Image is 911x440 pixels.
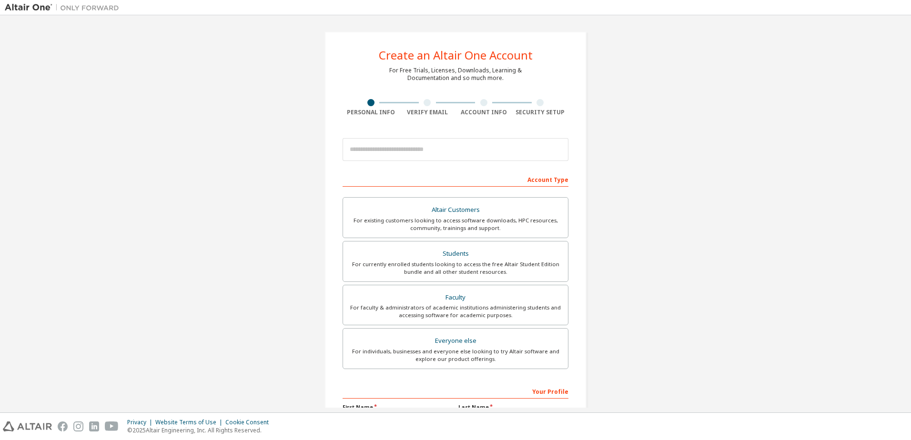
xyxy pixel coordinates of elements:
img: Altair One [5,3,124,12]
img: linkedin.svg [89,421,99,431]
div: Website Terms of Use [155,419,225,426]
div: For faculty & administrators of academic institutions administering students and accessing softwa... [349,304,562,319]
div: For Free Trials, Licenses, Downloads, Learning & Documentation and so much more. [389,67,522,82]
p: © 2025 Altair Engineering, Inc. All Rights Reserved. [127,426,274,434]
div: Faculty [349,291,562,304]
div: Account Type [343,171,568,187]
div: For existing customers looking to access software downloads, HPC resources, community, trainings ... [349,217,562,232]
div: Your Profile [343,383,568,399]
div: Verify Email [399,109,456,116]
div: Altair Customers [349,203,562,217]
label: First Name [343,403,453,411]
div: Cookie Consent [225,419,274,426]
img: instagram.svg [73,421,83,431]
div: Account Info [455,109,512,116]
div: For currently enrolled students looking to access the free Altair Student Edition bundle and all ... [349,260,562,276]
div: For individuals, businesses and everyone else looking to try Altair software and explore our prod... [349,348,562,363]
div: Create an Altair One Account [379,50,533,61]
div: Everyone else [349,334,562,348]
img: facebook.svg [58,421,68,431]
div: Students [349,247,562,260]
div: Personal Info [343,109,399,116]
div: Privacy [127,419,155,426]
img: youtube.svg [105,421,119,431]
label: Last Name [458,403,568,411]
img: altair_logo.svg [3,421,52,431]
div: Security Setup [512,109,569,116]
